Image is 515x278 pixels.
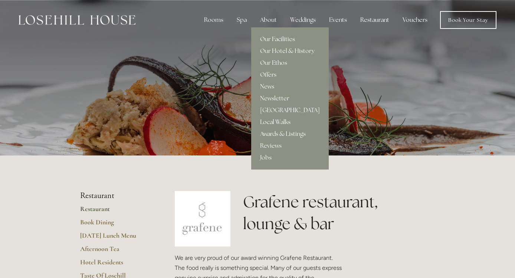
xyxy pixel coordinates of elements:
a: Awards & Listings [251,128,329,140]
div: Restaurant [354,13,395,27]
a: Newsletter [251,93,329,104]
a: Vouchers [397,13,433,27]
a: News [251,81,329,93]
div: Events [323,13,353,27]
div: Spa [231,13,253,27]
a: Book Your Stay [440,11,496,29]
a: Book Dining [80,218,151,231]
img: grafene.jpg [175,191,230,247]
a: Offers [251,69,329,81]
a: Reviews [251,140,329,152]
a: [DATE] Lunch Menu [80,231,151,245]
h1: Grafene restaurant, lounge & bar [243,191,435,235]
a: Hotel Residents [80,258,151,271]
a: Our Ethos [251,57,329,69]
a: Jobs [251,152,329,164]
a: Our Facilities [251,33,329,45]
div: Rooms [198,13,229,27]
a: Restaurant [80,205,151,218]
a: Afternoon Tea [80,245,151,258]
img: Losehill House [19,15,135,25]
a: Our Hotel & History [251,45,329,57]
a: Local Walks [251,116,329,128]
li: Restaurant [80,191,151,201]
div: About [254,13,283,27]
div: Weddings [284,13,322,27]
a: [GEOGRAPHIC_DATA] [251,104,329,116]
